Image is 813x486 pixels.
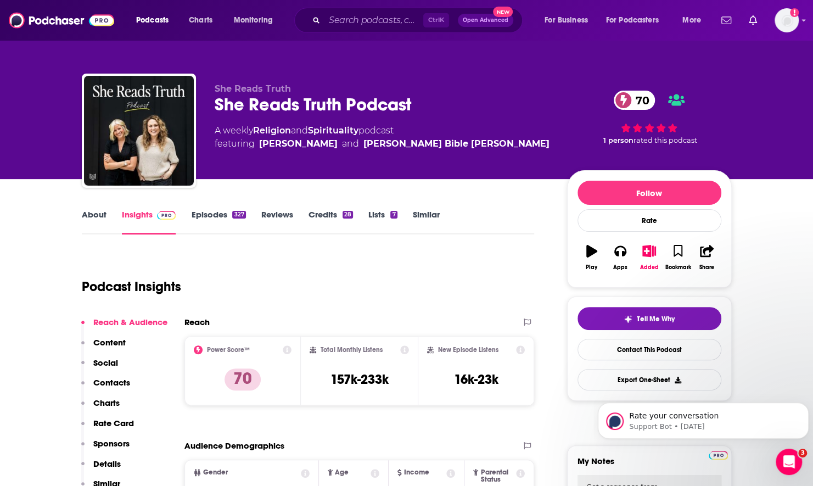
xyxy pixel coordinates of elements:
a: Amanda Bible Williams [363,137,550,150]
div: 70 1 personrated this podcast [567,83,732,152]
h3: 157k-233k [330,371,388,388]
span: Monitoring [234,13,273,28]
button: Share [692,238,721,277]
span: For Business [545,13,588,28]
span: and [291,125,308,136]
span: Open Advanced [463,18,508,23]
a: Reviews [261,209,293,234]
a: Raechel Myers [259,137,338,150]
h2: Total Monthly Listens [321,346,383,354]
a: 70 [614,91,655,110]
div: Bookmark [665,264,691,271]
span: Gender [203,469,228,476]
a: Spirituality [308,125,358,136]
div: Search podcasts, credits, & more... [305,8,533,33]
button: open menu [599,12,675,29]
input: Search podcasts, credits, & more... [324,12,423,29]
div: Share [699,264,714,271]
button: Contacts [81,377,130,398]
button: Rate Card [81,418,134,438]
button: open menu [675,12,715,29]
div: Apps [613,264,627,271]
a: Charts [182,12,219,29]
a: Episodes327 [191,209,245,234]
button: open menu [226,12,287,29]
button: Details [81,459,121,479]
p: Contacts [93,377,130,388]
span: 70 [625,91,655,110]
a: Show notifications dropdown [717,11,736,30]
button: Added [635,238,663,277]
a: About [82,209,106,234]
h2: Audience Demographics [184,440,284,451]
button: Follow [577,181,721,205]
button: Play [577,238,606,277]
a: Get this podcast via API [592,410,707,437]
div: 28 [343,211,353,219]
div: Play [586,264,597,271]
span: featuring [215,137,550,150]
img: She Reads Truth Podcast [84,76,194,186]
p: Details [93,459,121,469]
span: Charts [189,13,212,28]
img: Podchaser - Follow, Share and Rate Podcasts [9,10,114,31]
button: Charts [81,398,120,418]
div: 327 [232,211,245,219]
a: Lists7 [368,209,397,234]
iframe: Intercom live chat [776,449,802,475]
p: Charts [93,398,120,408]
button: Content [81,337,126,357]
svg: Add a profile image [790,8,799,17]
button: Open AdvancedNew [458,14,513,27]
button: Social [81,357,118,378]
div: 7 [390,211,397,219]
h2: Reach [184,317,210,327]
button: open menu [128,12,183,29]
p: Content [93,337,126,348]
button: Bookmark [664,238,692,277]
div: A weekly podcast [215,124,550,150]
span: Logged in as nwierenga [775,8,799,32]
h1: Podcast Insights [82,278,181,295]
span: Ctrl K [423,13,449,27]
a: Show notifications dropdown [744,11,761,30]
button: tell me why sparkleTell Me Why [577,307,721,330]
p: Rate Card [93,418,134,428]
span: More [682,13,701,28]
button: Reach & Audience [81,317,167,337]
div: Added [640,264,659,271]
img: User Profile [775,8,799,32]
button: Export One-Sheet [577,369,721,390]
h3: 16k-23k [454,371,498,388]
span: She Reads Truth [215,83,291,94]
span: and [342,137,359,150]
iframe: Intercom notifications message [593,379,813,456]
a: Religion [253,125,291,136]
p: 70 [225,368,261,390]
button: Apps [606,238,635,277]
span: rated this podcast [633,136,697,144]
span: New [493,7,513,17]
a: Credits28 [309,209,353,234]
p: Reach & Audience [93,317,167,327]
span: Income [404,469,429,476]
button: Show profile menu [775,8,799,32]
span: Podcasts [136,13,169,28]
button: Sponsors [81,438,130,459]
div: Rate [577,209,721,232]
p: Social [93,357,118,368]
span: 3 [798,449,807,457]
span: Parental Status [480,469,514,483]
span: For Podcasters [606,13,659,28]
a: InsightsPodchaser Pro [122,209,176,234]
img: Podchaser Pro [157,211,176,220]
span: 1 person [603,136,633,144]
h2: New Episode Listens [438,346,498,354]
span: Age [335,469,349,476]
